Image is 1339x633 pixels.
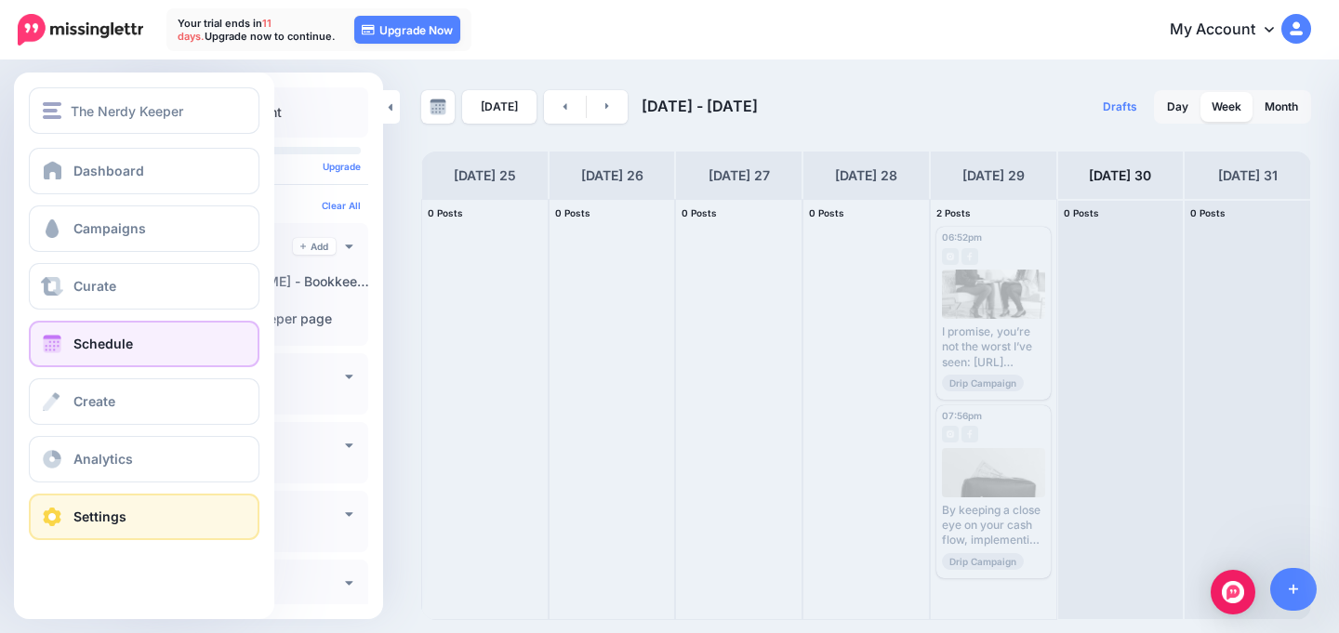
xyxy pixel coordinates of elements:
[73,220,146,236] span: Campaigns
[1190,207,1226,218] span: 0 Posts
[29,494,259,540] a: Settings
[942,248,959,265] img: instagram-grey-square.png
[71,100,183,122] span: The Nerdy Keeper
[1092,90,1148,124] a: Drafts
[642,97,758,115] span: [DATE] - [DATE]
[942,553,1024,570] span: Drip Campaign
[354,16,460,44] a: Upgrade Now
[322,200,361,211] a: Clear All
[29,321,259,367] a: Schedule
[961,248,978,265] img: facebook-grey-square.png
[29,378,259,425] a: Create
[961,426,978,442] img: facebook-grey-square.png
[1211,570,1255,614] div: Open Intercom Messenger
[73,508,126,524] span: Settings
[942,426,959,442] img: instagram-grey-square.png
[936,207,971,218] span: 2 Posts
[581,165,643,187] h4: [DATE] 26
[682,207,717,218] span: 0 Posts
[29,263,259,310] a: Curate
[942,503,1045,548] div: By keeping a close eye on your cash flow, implementing smart strategies, and potentially enlistin...
[942,324,1045,370] div: I promise, you’re not the worst I’ve seen: [URL] #JudgmentFreeZone
[73,336,133,351] span: Schedule
[1218,165,1278,187] h4: [DATE] 31
[962,165,1025,187] h4: [DATE] 29
[43,102,61,119] img: menu.png
[1103,101,1137,112] span: Drafts
[430,99,446,115] img: calendar-grey-darker.png
[1089,165,1151,187] h4: [DATE] 30
[454,165,516,187] h4: [DATE] 25
[29,205,259,252] a: Campaigns
[29,436,259,482] a: Analytics
[942,410,982,421] span: 07:56pm
[1151,7,1311,53] a: My Account
[428,207,463,218] span: 0 Posts
[73,451,133,467] span: Analytics
[709,165,770,187] h4: [DATE] 27
[1253,92,1309,122] a: Month
[835,165,897,187] h4: [DATE] 28
[1200,92,1253,122] a: Week
[323,161,361,172] a: Upgrade
[18,14,143,46] img: Missinglettr
[73,393,115,409] span: Create
[293,238,336,255] a: Add
[1156,92,1200,122] a: Day
[73,278,116,294] span: Curate
[178,17,272,43] span: 11 days.
[1064,207,1099,218] span: 0 Posts
[462,90,537,124] a: [DATE]
[942,231,982,243] span: 06:52pm
[29,87,259,134] button: The Nerdy Keeper
[29,148,259,194] a: Dashboard
[178,17,336,43] p: Your trial ends in Upgrade now to continue.
[555,207,590,218] span: 0 Posts
[942,375,1024,391] span: Drip Campaign
[73,163,144,178] span: Dashboard
[809,207,844,218] span: 0 Posts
